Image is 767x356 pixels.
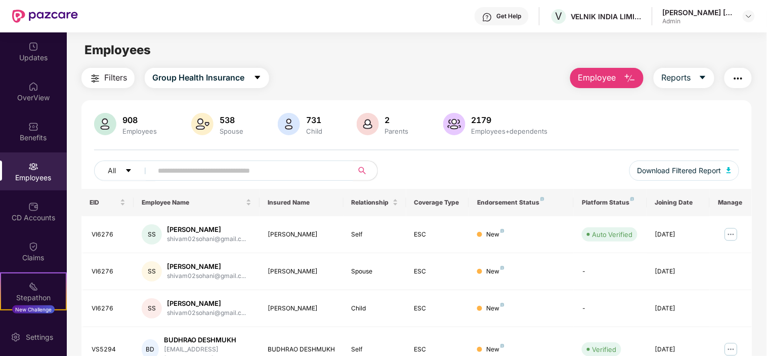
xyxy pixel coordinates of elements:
div: VELNIK INDIA LIMITED [571,12,642,21]
div: [PERSON_NAME] [167,299,246,308]
div: Stepathon [1,293,66,303]
th: EID [81,189,134,216]
img: New Pazcare Logo [12,10,78,23]
img: svg+xml;base64,PHN2ZyBpZD0iSG9tZSIgeG1sbnM9Imh0dHA6Ly93d3cudzMub3JnLzIwMDAvc3ZnIiB3aWR0aD0iMjAiIG... [28,82,38,92]
img: svg+xml;base64,PHN2ZyBpZD0iRHJvcGRvd24tMzJ4MzIiIHhtbG5zPSJodHRwOi8vd3d3LnczLm9yZy8yMDAwL3N2ZyIgd2... [745,12,753,20]
div: Auto Verified [592,229,632,240]
img: manageButton [723,226,739,243]
img: svg+xml;base64,PHN2ZyB4bWxucz0iaHR0cDovL3d3dy53My5vcmcvMjAwMC9zdmciIHhtbG5zOnhsaW5rPSJodHRwOi8vd3... [727,167,732,173]
img: svg+xml;base64,PHN2ZyB4bWxucz0iaHR0cDovL3d3dy53My5vcmcvMjAwMC9zdmciIHhtbG5zOnhsaW5rPSJodHRwOi8vd3... [357,113,379,135]
div: 908 [120,115,159,125]
div: [DATE] [655,304,702,313]
div: New [486,345,504,354]
img: svg+xml;base64,PHN2ZyB4bWxucz0iaHR0cDovL3d3dy53My5vcmcvMjAwMC9zdmciIHdpZHRoPSI4IiBoZWlnaHQ9IjgiIH... [540,197,544,201]
div: Verified [592,344,616,354]
button: Employee [570,68,644,88]
div: New Challenge [12,305,55,313]
div: [PERSON_NAME] [PERSON_NAME] [663,8,734,17]
img: svg+xml;base64,PHN2ZyB4bWxucz0iaHR0cDovL3d3dy53My5vcmcvMjAwMC9zdmciIHdpZHRoPSIyNCIgaGVpZ2h0PSIyNC... [732,72,744,85]
div: Spouse [218,127,245,135]
img: svg+xml;base64,PHN2ZyB4bWxucz0iaHR0cDovL3d3dy53My5vcmcvMjAwMC9zdmciIHdpZHRoPSIyNCIgaGVpZ2h0PSIyNC... [89,72,101,85]
button: Download Filtered Report [629,161,740,181]
img: svg+xml;base64,PHN2ZyB4bWxucz0iaHR0cDovL3d3dy53My5vcmcvMjAwMC9zdmciIHdpZHRoPSI4IiBoZWlnaHQ9IjgiIH... [500,344,504,348]
img: svg+xml;base64,PHN2ZyB4bWxucz0iaHR0cDovL3d3dy53My5vcmcvMjAwMC9zdmciIHhtbG5zOnhsaW5rPSJodHRwOi8vd3... [443,113,465,135]
div: Platform Status [582,199,639,207]
div: VS5294 [92,345,126,354]
div: [PERSON_NAME] [167,262,246,271]
div: 538 [218,115,245,125]
button: Reportscaret-down [654,68,714,88]
div: Employees [120,127,159,135]
div: [DATE] [655,230,702,240]
img: svg+xml;base64,PHN2ZyB4bWxucz0iaHR0cDovL3d3dy53My5vcmcvMjAwMC9zdmciIHdpZHRoPSI4IiBoZWlnaHQ9IjgiIH... [500,303,504,307]
div: New [486,267,504,276]
td: - [574,253,647,290]
button: Group Health Insurancecaret-down [145,68,269,88]
img: svg+xml;base64,PHN2ZyB4bWxucz0iaHR0cDovL3d3dy53My5vcmcvMjAwMC9zdmciIHdpZHRoPSIyMSIgaGVpZ2h0PSIyMC... [28,282,38,292]
div: Spouse [352,267,398,276]
div: [PERSON_NAME] [268,304,335,313]
div: 731 [304,115,324,125]
div: shivam02sohani@gmail.c... [167,271,246,281]
span: Employee Name [142,199,244,207]
th: Insured Name [260,189,344,216]
div: Endorsement Status [477,199,566,207]
div: SS [142,298,162,319]
th: Coverage Type [406,189,469,216]
img: svg+xml;base64,PHN2ZyB4bWxucz0iaHR0cDovL3d3dy53My5vcmcvMjAwMC9zdmciIHdpZHRoPSI4IiBoZWlnaHQ9IjgiIH... [630,197,634,201]
img: svg+xml;base64,PHN2ZyBpZD0iSGVscC0zMngzMiIgeG1sbnM9Imh0dHA6Ly93d3cudzMub3JnLzIwMDAvc3ZnIiB3aWR0aD... [482,12,492,22]
th: Manage [710,189,752,216]
div: [DATE] [655,267,702,276]
img: svg+xml;base64,PHN2ZyB4bWxucz0iaHR0cDovL3d3dy53My5vcmcvMjAwMC9zdmciIHhtbG5zOnhsaW5rPSJodHRwOi8vd3... [624,72,636,85]
span: Group Health Insurance [152,71,244,84]
button: Allcaret-down [94,161,156,181]
button: Filters [81,68,135,88]
img: svg+xml;base64,PHN2ZyBpZD0iQ2xhaW0iIHhtbG5zPSJodHRwOi8vd3d3LnczLm9yZy8yMDAwL3N2ZyIgd2lkdGg9IjIwIi... [28,242,38,252]
th: Relationship [344,189,406,216]
span: Filters [104,71,127,84]
div: Self [352,345,398,354]
div: New [486,304,504,313]
span: V [556,10,563,22]
div: ESC [414,345,461,354]
div: Parents [383,127,411,135]
div: Get Help [496,12,521,20]
div: Employees+dependents [470,127,550,135]
div: [PERSON_NAME] [268,230,335,240]
div: Settings [23,332,56,342]
div: Child [352,304,398,313]
img: svg+xml;base64,PHN2ZyB4bWxucz0iaHR0cDovL3d3dy53My5vcmcvMjAwMC9zdmciIHhtbG5zOnhsaW5rPSJodHRwOi8vd3... [94,113,116,135]
img: svg+xml;base64,PHN2ZyB4bWxucz0iaHR0cDovL3d3dy53My5vcmcvMjAwMC9zdmciIHdpZHRoPSI4IiBoZWlnaHQ9IjgiIH... [500,266,504,270]
button: search [353,161,378,181]
div: BUDHRAO DESHMUKH [268,345,335,354]
div: ESC [414,230,461,240]
div: VI6276 [92,267,126,276]
img: svg+xml;base64,PHN2ZyB4bWxucz0iaHR0cDovL3d3dy53My5vcmcvMjAwMC9zdmciIHhtbG5zOnhsaW5rPSJodHRwOi8vd3... [278,113,300,135]
td: - [574,290,647,327]
div: Self [352,230,398,240]
div: New [486,230,504,240]
span: EID [90,199,118,207]
span: caret-down [699,73,707,83]
div: SS [142,224,162,245]
div: BUDHRAO DESHMUKH [164,335,251,345]
div: [PERSON_NAME] [167,225,246,234]
span: All [108,165,116,176]
th: Joining Date [647,189,710,216]
img: svg+xml;base64,PHN2ZyBpZD0iQmVuZWZpdHMiIHhtbG5zPSJodHRwOi8vd3d3LnczLm9yZy8yMDAwL3N2ZyIgd2lkdGg9Ij... [28,122,38,132]
div: [PERSON_NAME] [268,267,335,276]
div: Admin [663,17,734,25]
div: 2179 [470,115,550,125]
div: VI6276 [92,304,126,313]
span: Reports [661,71,691,84]
span: Download Filtered Report [637,165,721,176]
span: Relationship [352,199,391,207]
img: svg+xml;base64,PHN2ZyBpZD0iQ0RfQWNjb3VudHMiIGRhdGEtbmFtZT0iQ0QgQWNjb3VudHMiIHhtbG5zPSJodHRwOi8vd3... [28,202,38,212]
div: SS [142,261,162,282]
img: svg+xml;base64,PHN2ZyBpZD0iRW1wbG95ZWVzIiB4bWxucz0iaHR0cDovL3d3dy53My5vcmcvMjAwMC9zdmciIHdpZHRoPS... [28,162,38,172]
img: svg+xml;base64,PHN2ZyBpZD0iVXBkYXRlZCIgeG1sbnM9Imh0dHA6Ly93d3cudzMub3JnLzIwMDAvc3ZnIiB3aWR0aD0iMj... [28,42,38,52]
img: svg+xml;base64,PHN2ZyB4bWxucz0iaHR0cDovL3d3dy53My5vcmcvMjAwMC9zdmciIHdpZHRoPSI4IiBoZWlnaHQ9IjgiIH... [500,229,504,233]
div: shivam02sohani@gmail.c... [167,308,246,318]
span: caret-down [253,73,262,83]
div: Child [304,127,324,135]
